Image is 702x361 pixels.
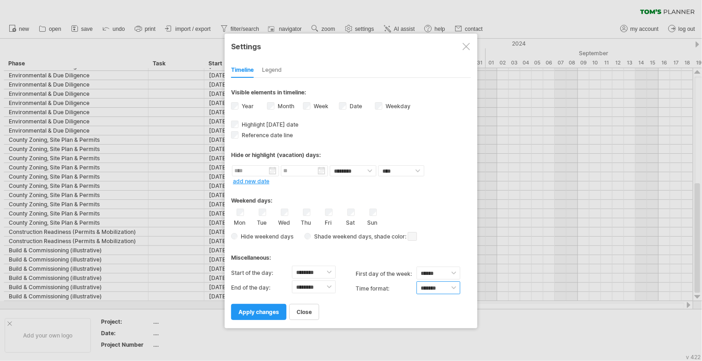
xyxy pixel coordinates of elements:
span: Hide weekend days [238,233,293,240]
span: , shade color: [371,231,417,242]
div: Timeline [231,63,254,78]
label: End of the day: [231,280,292,295]
div: Weekend days: [231,188,471,206]
div: Settings [231,38,471,54]
label: first day of the week: [356,267,416,281]
a: close [289,304,319,320]
span: Highlight [DATE] date [240,121,298,128]
span: Reference date line [240,132,293,139]
label: Mon [234,217,245,226]
label: Time format: [356,281,416,296]
label: Week [312,103,328,110]
label: Thu [300,217,312,226]
label: Start of the day: [231,266,292,280]
span: apply changes [238,309,279,315]
label: Sat [345,217,356,226]
span: close [297,309,312,315]
label: Month [276,103,294,110]
label: Year [240,103,254,110]
label: Fri [322,217,334,226]
a: add new date [233,178,269,185]
label: Wed [278,217,290,226]
span: click here to change the shade color [408,232,417,241]
div: Miscellaneous: [231,245,471,263]
div: Legend [262,63,282,78]
label: Date [348,103,362,110]
a: apply changes [231,304,286,320]
label: Weekday [384,103,410,110]
div: Visible elements in timeline: [231,89,471,99]
label: Tue [256,217,268,226]
div: Hide or highlight (vacation) days: [231,151,471,158]
span: Shade weekend days [311,233,371,240]
label: Sun [367,217,378,226]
